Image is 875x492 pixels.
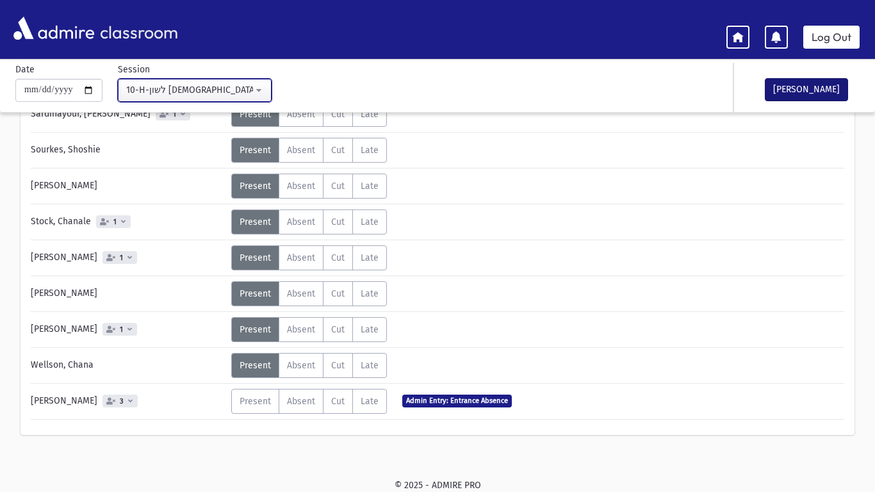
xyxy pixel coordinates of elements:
[117,397,126,406] span: 3
[10,13,97,43] img: AdmirePro
[231,138,387,163] div: AttTypes
[287,324,315,335] span: Absent
[170,110,179,119] span: 1
[287,145,315,156] span: Absent
[231,389,387,414] div: AttTypes
[240,252,271,263] span: Present
[117,254,126,262] span: 1
[24,209,231,234] div: Stock, Chanale
[24,389,231,414] div: [PERSON_NAME]
[287,109,315,120] span: Absent
[287,396,315,407] span: Absent
[361,181,379,192] span: Late
[765,78,848,101] button: [PERSON_NAME]
[361,288,379,299] span: Late
[126,83,253,97] div: 10-H-לשון [DEMOGRAPHIC_DATA](10:00AM-10:45AM)
[361,324,379,335] span: Late
[331,288,345,299] span: Cut
[361,217,379,227] span: Late
[287,217,315,227] span: Absent
[240,288,271,299] span: Present
[240,360,271,371] span: Present
[361,396,379,407] span: Late
[331,109,345,120] span: Cut
[287,288,315,299] span: Absent
[803,26,860,49] a: Log Out
[24,138,231,163] div: Sourkes, Shoshie
[240,396,271,407] span: Present
[15,63,35,76] label: Date
[24,102,231,127] div: Sardinayouf, [PERSON_NAME]
[287,252,315,263] span: Absent
[231,174,387,199] div: AttTypes
[24,245,231,270] div: [PERSON_NAME]
[361,109,379,120] span: Late
[240,181,271,192] span: Present
[287,360,315,371] span: Absent
[331,324,345,335] span: Cut
[402,395,512,407] span: Admin Entry: Entrance Absence
[24,317,231,342] div: [PERSON_NAME]
[231,317,387,342] div: AttTypes
[97,12,178,45] span: classroom
[24,281,231,306] div: [PERSON_NAME]
[361,252,379,263] span: Late
[24,174,231,199] div: [PERSON_NAME]
[231,281,387,306] div: AttTypes
[111,218,119,226] span: 1
[361,360,379,371] span: Late
[24,353,231,378] div: Wellson, Chana
[240,109,271,120] span: Present
[20,479,855,492] div: © 2025 - ADMIRE PRO
[287,181,315,192] span: Absent
[331,145,345,156] span: Cut
[231,102,387,127] div: AttTypes
[240,217,271,227] span: Present
[331,396,345,407] span: Cut
[361,145,379,156] span: Late
[118,79,272,102] button: 10-H-לשון התורה(10:00AM-10:45AM)
[331,217,345,227] span: Cut
[231,245,387,270] div: AttTypes
[118,63,150,76] label: Session
[231,353,387,378] div: AttTypes
[240,145,271,156] span: Present
[331,181,345,192] span: Cut
[240,324,271,335] span: Present
[117,325,126,334] span: 1
[331,252,345,263] span: Cut
[231,209,387,234] div: AttTypes
[331,360,345,371] span: Cut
